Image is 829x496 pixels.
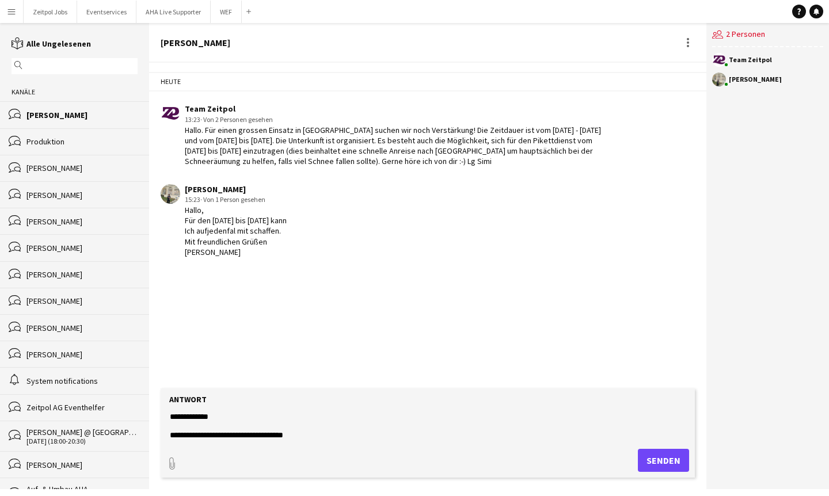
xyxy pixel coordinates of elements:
[26,376,138,386] div: System notifications
[185,104,607,114] div: Team Zeitpol
[12,39,91,49] a: Alle Ungelesenen
[200,195,265,204] span: · Von 1 Person gesehen
[169,394,207,405] label: Antwort
[211,1,242,23] button: WEF
[638,449,689,472] button: Senden
[77,1,136,23] button: Eventservices
[149,72,706,91] div: Heute
[185,115,607,125] div: 13:23
[26,427,138,437] div: [PERSON_NAME] @ [GEOGRAPHIC_DATA]
[136,1,211,23] button: AHA Live Supporter
[26,402,138,413] div: Zeitpol AG Eventhelfer
[26,110,138,120] div: [PERSON_NAME]
[26,136,138,147] div: Produktion
[26,323,138,333] div: [PERSON_NAME]
[24,1,77,23] button: Zeitpol Jobs
[26,296,138,306] div: [PERSON_NAME]
[185,194,287,205] div: 15:23
[26,216,138,227] div: [PERSON_NAME]
[729,56,772,63] div: Team Zeitpol
[26,460,138,470] div: [PERSON_NAME]
[729,76,782,83] div: [PERSON_NAME]
[26,190,138,200] div: [PERSON_NAME]
[26,349,138,360] div: [PERSON_NAME]
[185,125,607,167] div: Hallo. Für einen grossen Einsatz in [GEOGRAPHIC_DATA] suchen wir noch Verstärkung! Die Zeitdauer ...
[26,163,138,173] div: [PERSON_NAME]
[200,115,273,124] span: · Von 2 Personen gesehen
[26,243,138,253] div: [PERSON_NAME]
[26,484,138,494] div: Auf- & Umbau AHA
[712,23,823,47] div: 2 Personen
[26,269,138,280] div: [PERSON_NAME]
[26,437,138,445] div: [DATE] (18:00-20:30)
[161,37,230,48] div: [PERSON_NAME]
[185,184,287,194] div: [PERSON_NAME]
[185,205,287,257] div: Hallo, Für den [DATE] bis [DATE] kann Ich aufjedenfal mit schaffen. Mit freundlichen Grüßen [PERS...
